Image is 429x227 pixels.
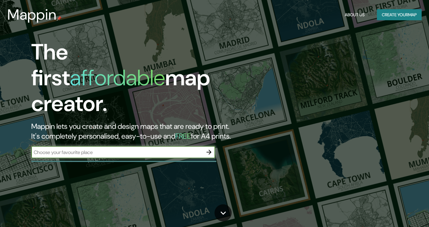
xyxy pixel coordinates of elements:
h3: Mappin [7,6,57,23]
button: Create yourmap [377,9,422,21]
h2: Mappin lets you create and design maps that are ready to print. It's completely personalised, eas... [31,121,246,141]
input: Choose your favourite place [31,149,203,156]
button: About Us [342,9,367,21]
h5: FREE [175,131,191,141]
img: mappin-pin [57,16,62,21]
h1: The first map creator. [31,39,246,121]
h1: affordable [70,63,165,92]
